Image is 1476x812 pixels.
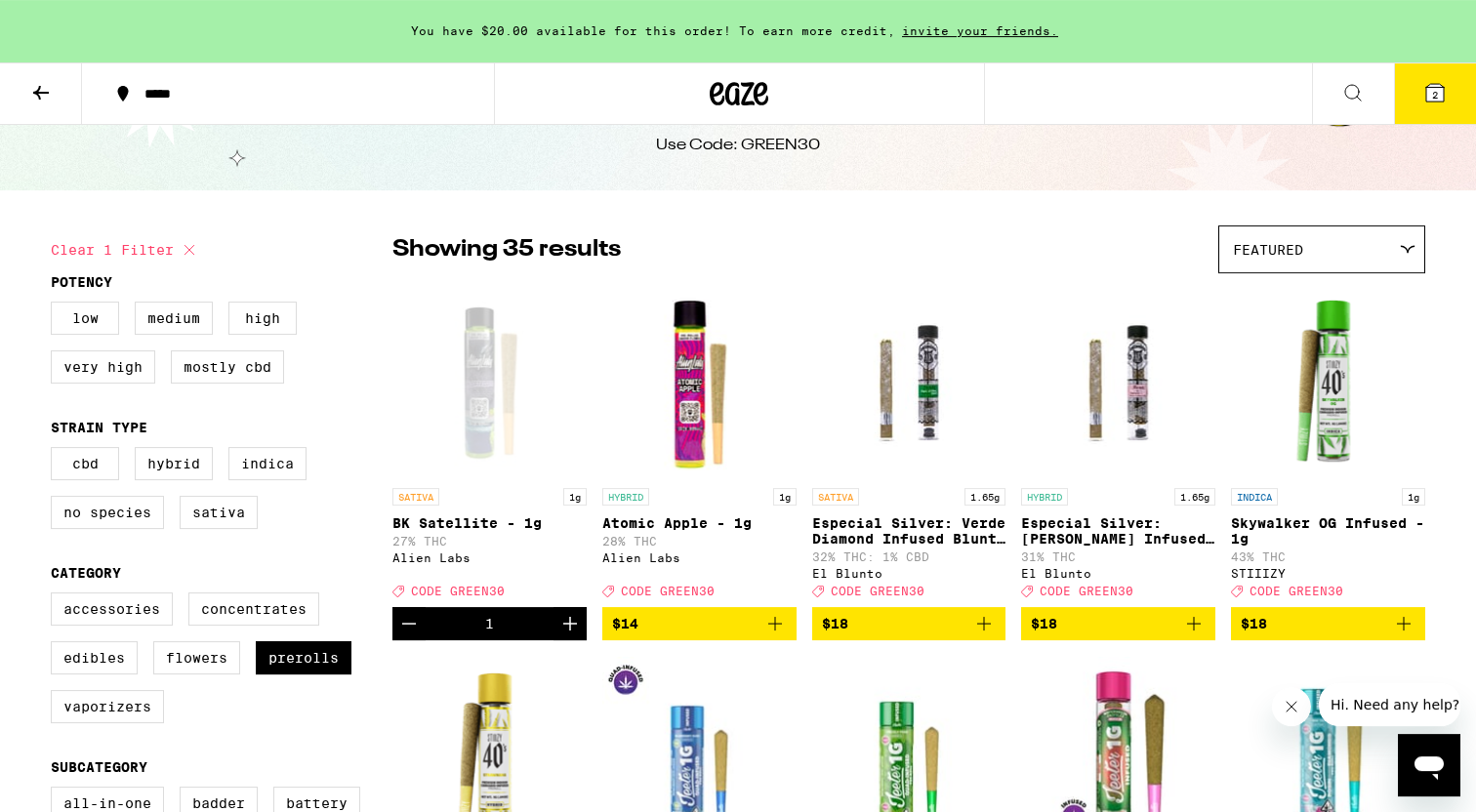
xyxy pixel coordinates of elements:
p: 31% THC [1021,550,1215,563]
span: invite your friends. [895,24,1065,37]
img: Alien Labs - Atomic Apple - 1g [602,283,797,478]
label: Prerolls [256,641,351,674]
iframe: Close message [1272,687,1311,726]
label: CBD [51,447,119,480]
button: Add to bag [812,607,1006,640]
p: HYBRID [602,488,649,506]
label: Flowers [153,641,240,674]
span: CODE GREEN30 [411,585,505,597]
img: El Blunto - Especial Silver: Verde Diamond Infused Blunt - 1.65g [812,283,1006,478]
p: SATIVA [812,488,859,506]
label: Vaporizers [51,690,164,723]
label: Concentrates [188,592,319,626]
label: Medium [135,302,213,335]
div: Alien Labs [602,551,797,564]
label: Sativa [180,496,258,529]
label: Indica [228,447,307,480]
span: $18 [1031,616,1057,631]
span: $18 [1241,616,1267,631]
p: 1g [1402,488,1425,506]
p: 1g [773,488,797,506]
p: 43% THC [1231,550,1425,563]
span: You have $20.00 available for this order! To earn more credit, [411,24,895,37]
span: $18 [822,616,848,631]
p: Atomic Apple - 1g [602,515,797,531]
label: Mostly CBD [171,350,284,384]
label: No Species [51,496,164,529]
div: El Blunto [1021,567,1215,580]
label: High [228,302,297,335]
div: Use Code: GREEN30 [656,135,820,156]
p: 1.65g [964,488,1005,506]
span: 2 [1432,89,1438,101]
legend: Potency [51,274,112,290]
span: Featured [1233,242,1303,258]
button: 2 [1394,63,1476,124]
a: Open page for Especial Silver: Verde Diamond Infused Blunt - 1.65g from El Blunto [812,283,1006,607]
p: BK Satellite - 1g [392,515,587,531]
span: CODE GREEN30 [1040,585,1133,597]
span: CODE GREEN30 [1250,585,1343,597]
a: Open page for Especial Silver: Rosa Diamond Infused Blunt - 1.65g from El Blunto [1021,283,1215,607]
p: 27% THC [392,535,587,548]
label: Low [51,302,119,335]
img: STIIIZY - Skywalker OG Infused - 1g [1231,283,1425,478]
button: Add to bag [602,607,797,640]
img: El Blunto - Especial Silver: Rosa Diamond Infused Blunt - 1.65g [1021,283,1215,478]
iframe: Message from company [1319,683,1460,726]
p: Especial Silver: [PERSON_NAME] Infused Blunt - 1.65g [1021,515,1215,547]
p: 1g [563,488,587,506]
p: 28% THC [602,535,797,548]
span: CODE GREEN30 [621,585,715,597]
p: Skywalker OG Infused - 1g [1231,515,1425,547]
a: Open page for Skywalker OG Infused - 1g from STIIIZY [1231,283,1425,607]
p: HYBRID [1021,488,1068,506]
a: Open page for Atomic Apple - 1g from Alien Labs [602,283,797,607]
p: INDICA [1231,488,1278,506]
p: 1.65g [1174,488,1215,506]
button: Increment [553,607,587,640]
legend: Subcategory [51,759,147,775]
p: SATIVA [392,488,439,506]
label: Accessories [51,592,173,626]
div: STIIIZY [1231,567,1425,580]
button: Clear 1 filter [51,225,201,274]
span: $14 [612,616,638,631]
legend: Category [51,565,121,581]
button: Decrement [392,607,426,640]
div: 1 [485,616,494,631]
label: Hybrid [135,447,213,480]
label: Very High [51,350,155,384]
iframe: Button to launch messaging window [1398,734,1460,796]
p: 32% THC: 1% CBD [812,550,1006,563]
button: Add to bag [1021,607,1215,640]
div: El Blunto [812,567,1006,580]
div: Alien Labs [392,551,587,564]
p: Showing 35 results [392,233,621,266]
legend: Strain Type [51,420,147,435]
span: CODE GREEN30 [831,585,924,597]
label: Edibles [51,641,138,674]
p: Especial Silver: Verde Diamond Infused Blunt - 1.65g [812,515,1006,547]
button: Add to bag [1231,607,1425,640]
a: Open page for BK Satellite - 1g from Alien Labs [392,283,587,607]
